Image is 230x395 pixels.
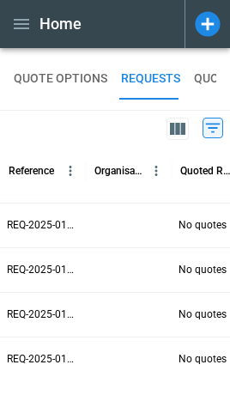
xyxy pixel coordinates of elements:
p: REQ-2025-010888 [7,263,79,277]
p: No quotes [179,352,227,367]
button: Organisation column menu [145,160,167,182]
h1: Home [39,14,82,34]
p: REQ-2025-010886 [7,352,79,367]
button: Reference column menu [59,160,82,182]
p: REQ-2025-010887 [7,307,79,322]
p: No quotes [179,218,227,233]
div: Organisation [94,165,145,177]
p: No quotes [179,307,227,322]
button: QUOTE OPTIONS [14,58,107,100]
div: Reference [9,165,54,177]
button: REQUESTS [121,58,180,100]
p: No quotes [179,263,227,277]
p: REQ-2025-010889 [7,218,79,233]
